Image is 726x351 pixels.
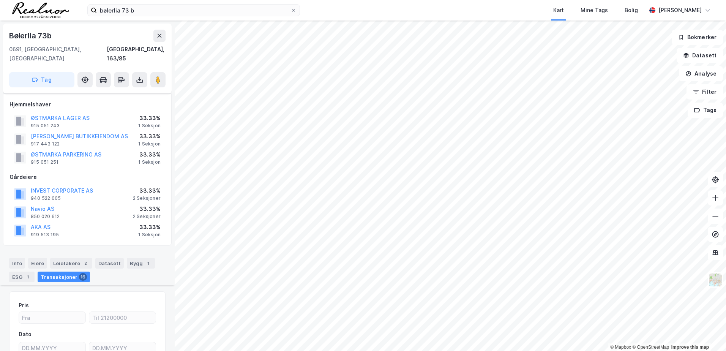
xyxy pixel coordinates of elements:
[138,150,161,159] div: 33.33%
[28,258,47,269] div: Eiere
[138,159,161,165] div: 1 Seksjon
[9,30,53,42] div: Bølerlia 73b
[610,345,631,350] a: Mapbox
[138,232,161,238] div: 1 Seksjon
[79,273,87,281] div: 16
[133,195,161,201] div: 2 Seksjoner
[9,100,165,109] div: Hjemmelshaver
[688,103,723,118] button: Tags
[133,213,161,220] div: 2 Seksjoner
[672,30,723,45] button: Bokmerker
[138,123,161,129] div: 1 Seksjon
[82,259,89,267] div: 2
[9,172,165,182] div: Gårdeiere
[688,315,726,351] iframe: Chat Widget
[107,45,166,63] div: [GEOGRAPHIC_DATA], 163/85
[97,5,290,16] input: Søk på adresse, matrikkel, gårdeiere, leietakere eller personer
[138,141,161,147] div: 1 Seksjon
[138,114,161,123] div: 33.33%
[38,272,90,282] div: Transaksjoner
[12,2,69,18] img: realnor-logo.934646d98de889bb5806.png
[31,213,60,220] div: 850 020 612
[95,258,124,269] div: Datasett
[31,159,58,165] div: 915 051 251
[19,330,32,339] div: Dato
[677,48,723,63] button: Datasett
[133,186,161,195] div: 33.33%
[708,273,723,287] img: Z
[31,123,60,129] div: 915 051 243
[19,312,85,323] input: Fra
[553,6,564,15] div: Kart
[31,195,61,201] div: 940 522 005
[138,223,161,232] div: 33.33%
[133,204,161,213] div: 33.33%
[9,258,25,269] div: Info
[671,345,709,350] a: Improve this map
[625,6,638,15] div: Bolig
[50,258,92,269] div: Leietakere
[31,232,59,238] div: 919 513 195
[688,315,726,351] div: Kontrollprogram for chat
[31,141,60,147] div: 917 443 122
[679,66,723,81] button: Analyse
[9,45,107,63] div: 0691, [GEOGRAPHIC_DATA], [GEOGRAPHIC_DATA]
[144,259,152,267] div: 1
[89,312,156,323] input: Til 21200000
[127,258,155,269] div: Bygg
[632,345,669,350] a: OpenStreetMap
[24,273,32,281] div: 1
[658,6,702,15] div: [PERSON_NAME]
[581,6,608,15] div: Mine Tags
[9,72,74,87] button: Tag
[138,132,161,141] div: 33.33%
[19,301,29,310] div: Pris
[687,84,723,100] button: Filter
[9,272,35,282] div: ESG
